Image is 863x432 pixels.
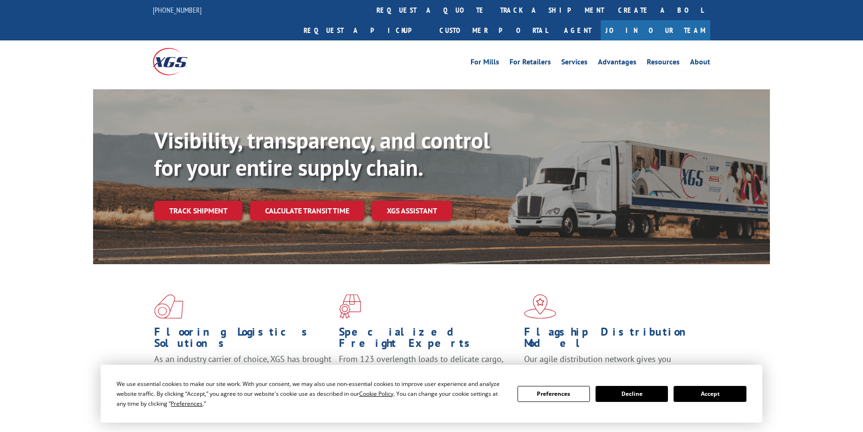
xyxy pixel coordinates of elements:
[339,326,517,353] h1: Specialized Freight Experts
[339,294,361,319] img: xgs-icon-focused-on-flooring-red
[153,5,202,15] a: [PHONE_NUMBER]
[297,20,432,40] a: Request a pickup
[154,353,331,387] span: As an industry carrier of choice, XGS has brought innovation and dedication to flooring logistics...
[432,20,555,40] a: Customer Portal
[601,20,710,40] a: Join Our Team
[524,326,702,353] h1: Flagship Distribution Model
[154,126,490,182] b: Visibility, transparency, and control for your entire supply chain.
[372,201,452,221] a: XGS ASSISTANT
[561,58,588,69] a: Services
[117,379,506,408] div: We use essential cookies to make our site work. With your consent, we may also use non-essential ...
[339,353,517,395] p: From 123 overlength loads to delicate cargo, our experienced staff knows the best way to move you...
[154,294,183,319] img: xgs-icon-total-supply-chain-intelligence-red
[510,58,551,69] a: For Retailers
[471,58,499,69] a: For Mills
[524,294,557,319] img: xgs-icon-flagship-distribution-model-red
[154,201,243,220] a: Track shipment
[555,20,601,40] a: Agent
[518,386,590,402] button: Preferences
[171,400,203,408] span: Preferences
[250,201,364,221] a: Calculate transit time
[596,386,668,402] button: Decline
[524,353,697,376] span: Our agile distribution network gives you nationwide inventory management on demand.
[359,390,393,398] span: Cookie Policy
[647,58,680,69] a: Resources
[598,58,636,69] a: Advantages
[690,58,710,69] a: About
[674,386,746,402] button: Accept
[154,326,332,353] h1: Flooring Logistics Solutions
[101,365,762,423] div: Cookie Consent Prompt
